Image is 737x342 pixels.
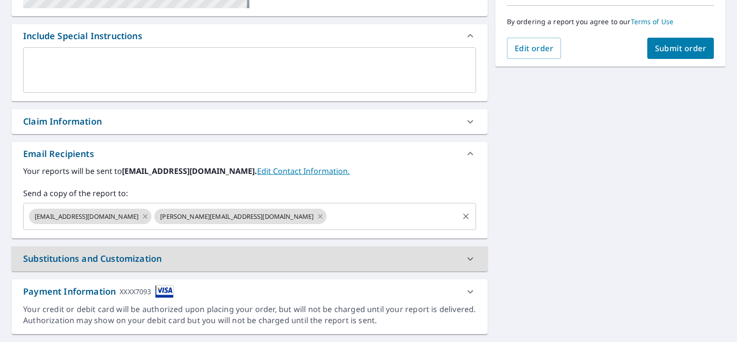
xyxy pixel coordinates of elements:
[23,29,142,43] div: Include Special Instructions
[29,212,144,221] span: [EMAIL_ADDRESS][DOMAIN_NAME]
[23,304,476,326] div: Your credit or debit card will be authorized upon placing your order, but will not be charged unt...
[507,17,714,26] p: By ordering a report you agree to our
[23,252,162,265] div: Substitutions and Customization
[507,38,561,59] button: Edit order
[12,24,488,47] div: Include Special Instructions
[12,279,488,304] div: Payment InformationXXXX7093cardImage
[12,142,488,165] div: Email Recipients
[120,285,151,298] div: XXXX7093
[12,246,488,271] div: Substitutions and Customization
[29,209,151,224] div: [EMAIL_ADDRESS][DOMAIN_NAME]
[12,109,488,134] div: Claim Information
[515,43,554,54] span: Edit order
[23,147,94,160] div: Email Recipients
[459,210,473,223] button: Clear
[647,38,714,59] button: Submit order
[23,115,102,128] div: Claim Information
[631,17,674,26] a: Terms of Use
[257,166,350,176] a: EditContactInfo
[154,212,319,221] span: [PERSON_NAME][EMAIL_ADDRESS][DOMAIN_NAME]
[655,43,707,54] span: Submit order
[155,285,174,298] img: cardImage
[23,165,476,177] label: Your reports will be sent to
[122,166,257,176] b: [EMAIL_ADDRESS][DOMAIN_NAME].
[23,285,174,298] div: Payment Information
[154,209,327,224] div: [PERSON_NAME][EMAIL_ADDRESS][DOMAIN_NAME]
[23,187,476,199] label: Send a copy of the report to:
